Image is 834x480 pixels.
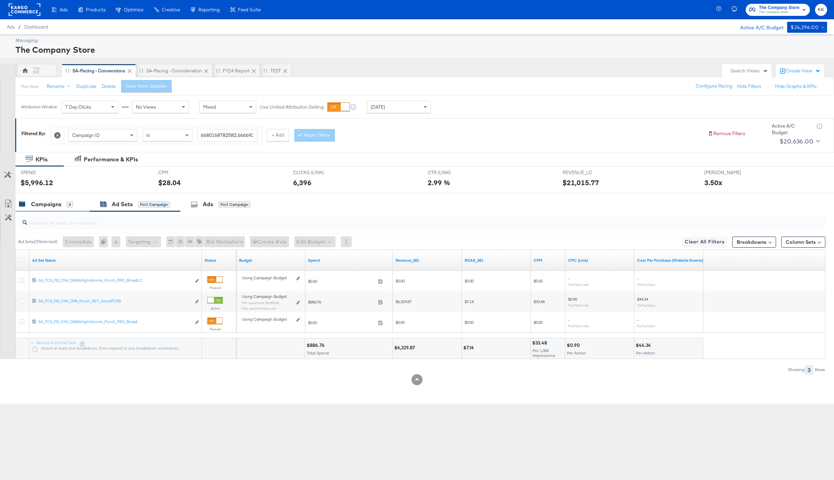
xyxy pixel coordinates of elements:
[818,6,824,14] span: KK
[637,303,655,307] sub: Per Purchase
[791,23,818,32] div: $24,296.00
[136,104,156,110] span: No Views
[787,22,827,33] button: $24,296.00
[637,297,648,302] span: $44.34
[242,306,276,310] sub: Max. spend limit : not set
[737,83,761,90] button: Hide Filters
[708,130,745,137] button: Remove Filters
[67,201,73,208] div: 4
[532,340,549,346] div: $33.48
[568,276,569,281] span: -
[207,306,223,311] label: Active
[568,258,632,263] a: The average cost for each link click you've received from your ad.
[781,237,825,248] button: Column Sets
[704,169,756,176] span: [PERSON_NAME]
[428,169,479,176] span: CTR (LINK)
[308,279,375,284] span: $0.00
[38,298,191,306] a: SA_TCS_FB_CNV_DPA_Purch_RET_ViewATC90
[786,68,821,74] div: Create View
[198,129,257,142] input: Enter a search term
[568,324,589,328] sub: Per Click (Link)
[563,169,614,176] span: REVENUE_LC
[18,239,58,245] div: Ad Sets ( 0 Selected)
[567,342,582,349] div: $0.90
[396,278,405,283] span: $0.00
[308,258,390,263] a: The total amount spent to date.
[21,104,58,109] div: Attribution Window:
[158,169,210,176] span: CPM
[534,299,545,304] span: $33.48
[264,69,267,72] div: Drag to reorder tab
[780,136,813,147] div: $20,636.00
[704,178,722,188] div: 3.50x
[146,68,202,74] div: SA-Pacing - Consideration
[267,129,289,141] button: + Add
[805,366,813,374] div: 3
[775,83,817,90] button: Hide Graphs & KPIs
[216,69,220,72] div: Drag to reorder tab
[293,178,311,188] div: 6,396
[815,4,827,16] button: KK
[465,278,474,283] span: $0.00
[76,83,97,90] button: Duplicate
[568,303,589,307] sub: Per Click (Link)
[65,104,91,110] span: 7 Day Clicks
[24,24,48,30] a: Dashboard
[465,320,474,325] span: $0.00
[242,317,295,322] div: Using Campaign Budget
[146,132,150,138] span: Is
[205,258,234,263] a: Shows the current state of your Ad Set.
[307,350,329,356] span: Total Spend
[15,24,24,30] span: /
[568,317,569,322] span: -
[21,130,46,137] div: Filtered By:
[242,294,287,299] span: Using Campaign Budget
[567,350,586,356] span: Per Action
[772,123,810,136] div: Active A/C Budget
[465,299,474,304] span: $7.14
[27,213,750,227] input: Search Ad Set Name, ID or Objective
[207,286,223,290] label: Paused
[38,319,191,324] div: SA_TCS_FB_CNV_DABAHighVolume_Purch_PRO_Broad
[38,319,191,326] a: SA_TCS_FB_CNV_DABAHighVolume_Purch_PRO_Broad
[60,7,68,12] span: Ads
[270,68,281,74] div: TEST
[777,136,821,147] button: $20,636.00
[394,344,417,351] div: $6,329.87
[465,258,528,263] a: ROAS_281
[563,178,599,188] div: $21,015.77
[16,44,825,56] div: The Company Store
[86,7,106,12] span: Products
[815,367,825,372] div: Rows
[72,132,100,138] span: Campaign ID
[66,69,69,72] div: Drag to reorder tab
[112,200,133,208] div: Ad Sets
[239,258,302,263] a: Shows the current budget of Ad Set.
[84,156,138,163] div: Performance & KPIs
[293,169,345,176] span: CLICKS (LINK)
[308,299,375,304] span: $886.76
[207,327,223,331] label: Paused
[102,83,116,90] button: Delete
[788,367,805,372] div: Showing:
[99,236,111,247] div: 0
[731,68,768,74] div: Search Views
[463,344,476,351] div: $7.14
[16,37,825,44] div: Managing:
[218,201,250,208] div: for 1 Campaign
[36,156,48,163] div: KPIs
[534,258,563,263] a: The average cost you've paid to have 1,000 impressions of your ad.
[637,276,638,281] span: -
[307,342,327,349] div: $886.76
[138,201,170,208] div: for 1 Campaign
[534,278,543,283] span: $0.00
[636,350,655,356] span: Per Action
[7,24,15,30] span: Ads
[72,68,125,74] div: SA-Pacing - Conversions
[733,22,784,32] div: Active A/C Budget
[21,84,39,89] div: This View:
[637,317,638,322] span: -
[33,69,39,76] div: KK
[38,298,191,304] div: SA_TCS_FB_CNV_DPA_Purch_RET_ViewATC90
